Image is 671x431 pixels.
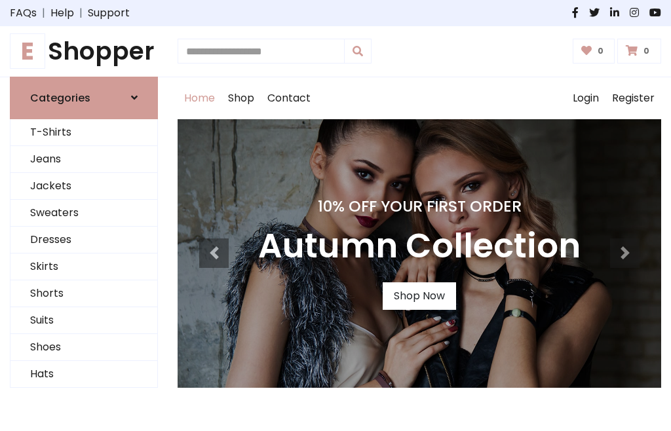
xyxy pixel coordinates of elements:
a: Suits [10,307,157,334]
a: Shop [221,77,261,119]
span: 0 [640,45,653,57]
a: Login [566,77,605,119]
a: Categories [10,77,158,119]
a: Hats [10,361,157,388]
a: T-Shirts [10,119,157,146]
a: EShopper [10,37,158,66]
a: Jeans [10,146,157,173]
a: Jackets [10,173,157,200]
a: Shorts [10,280,157,307]
a: Support [88,5,130,21]
a: Shoes [10,334,157,361]
span: 0 [594,45,607,57]
h3: Autumn Collection [258,226,581,267]
h1: Shopper [10,37,158,66]
a: 0 [573,39,615,64]
a: FAQs [10,5,37,21]
a: Register [605,77,661,119]
a: Help [50,5,74,21]
h4: 10% Off Your First Order [258,197,581,216]
a: Skirts [10,253,157,280]
a: 0 [617,39,661,64]
span: | [74,5,88,21]
a: Home [178,77,221,119]
h6: Categories [30,92,90,104]
a: Contact [261,77,317,119]
a: Shop Now [383,282,456,310]
a: Sweaters [10,200,157,227]
a: Dresses [10,227,157,253]
span: E [10,33,45,69]
span: | [37,5,50,21]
